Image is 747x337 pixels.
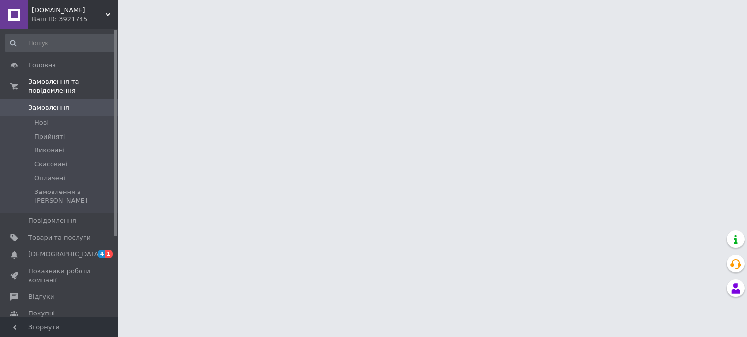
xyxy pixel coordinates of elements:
span: Головна [28,61,56,70]
span: Замовлення [28,103,69,112]
span: Відгуки [28,292,54,301]
div: Ваш ID: 3921745 [32,15,118,24]
span: Показники роботи компанії [28,267,91,285]
span: Товари та послуги [28,233,91,242]
span: Замовлення та повідомлення [28,77,118,95]
span: 4 [98,250,106,258]
span: Замовлення з [PERSON_NAME] [34,188,115,205]
span: 1 [105,250,113,258]
span: Нові [34,119,49,127]
span: Скасовані [34,160,68,168]
span: Повідомлення [28,217,76,225]
span: [DEMOGRAPHIC_DATA] [28,250,101,259]
span: Salesman.com.ua [32,6,106,15]
span: Покупці [28,309,55,318]
span: Оплачені [34,174,65,183]
span: Виконані [34,146,65,155]
span: Прийняті [34,132,65,141]
input: Пошук [5,34,116,52]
